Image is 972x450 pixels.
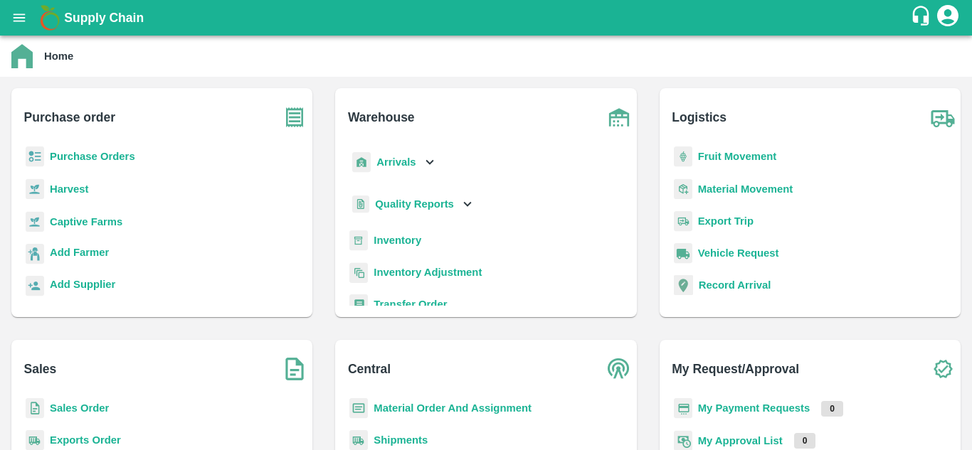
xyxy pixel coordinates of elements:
[26,146,44,167] img: reciept
[699,279,771,291] a: Record Arrival
[349,294,368,315] img: whTransfer
[3,1,36,34] button: open drawer
[674,211,692,232] img: delivery
[674,178,692,200] img: material
[374,267,482,278] a: Inventory Adjustment
[24,359,57,379] b: Sales
[348,107,415,127] b: Warehouse
[349,146,438,178] div: Arrivals
[348,359,391,379] b: Central
[674,398,692,419] img: payment
[374,402,532,414] a: Material Order And Assignment
[50,245,109,264] a: Add Farmer
[64,8,910,28] a: Supply Chain
[674,275,693,295] img: recordArrival
[376,156,416,168] b: Arrivals
[349,190,475,219] div: Quality Reports
[36,4,64,32] img: logo
[50,402,109,414] a: Sales Order
[64,11,144,25] b: Supply Chain
[349,262,368,283] img: inventory
[698,183,793,195] a: Material Movement
[50,434,121,446] a: Exports Order
[26,211,44,232] img: harvest
[50,216,122,227] a: Captive Farms
[698,402,810,414] a: My Payment Requests
[352,195,369,213] img: qualityReport
[935,3,961,33] div: account of current user
[50,183,88,195] a: Harvest
[698,247,779,259] a: Vehicle Request
[698,215,754,227] a: Export Trip
[374,434,428,446] a: Shipments
[698,151,777,162] a: Fruit Movement
[601,351,637,387] img: central
[910,5,935,31] div: customer-support
[50,247,109,258] b: Add Farmer
[277,100,312,135] img: purchase
[925,351,961,387] img: check
[11,44,33,68] img: home
[375,198,454,210] b: Quality Reports
[821,401,843,417] p: 0
[349,398,368,419] img: centralMaterial
[277,351,312,387] img: soSales
[601,100,637,135] img: warehouse
[352,152,371,173] img: whArrival
[50,151,135,162] a: Purchase Orders
[50,279,115,290] b: Add Supplier
[374,235,421,246] a: Inventory
[26,244,44,264] img: farmer
[672,107,727,127] b: Logistics
[26,398,44,419] img: sales
[50,277,115,296] a: Add Supplier
[674,243,692,264] img: vehicle
[374,299,447,310] a: Transfer Order
[349,230,368,251] img: whInventory
[674,146,692,167] img: fruit
[26,178,44,200] img: harvest
[672,359,799,379] b: My Request/Approval
[24,107,115,127] b: Purchase order
[44,50,73,62] b: Home
[26,276,44,296] img: supplier
[925,100,961,135] img: truck
[698,435,783,446] a: My Approval List
[794,433,816,449] p: 0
